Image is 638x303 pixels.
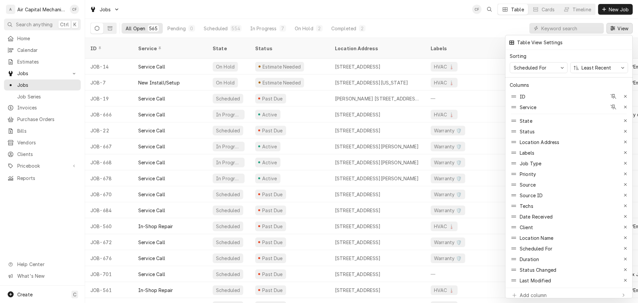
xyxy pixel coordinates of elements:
div: Source ID [507,190,631,201]
div: Sorting [510,53,526,60]
div: Techs [507,201,631,211]
div: Source [507,179,631,190]
div: Status Changed [507,264,631,275]
div: Job Type [507,158,631,169]
div: Last Modified [520,277,551,284]
div: Add column [520,292,547,299]
div: Status [520,128,535,135]
div: Location Name [520,234,553,241]
div: Columns [510,81,529,88]
div: State [520,117,532,124]
div: Scheduled For [520,245,552,252]
div: Job Type [520,160,541,167]
div: Least Recent [580,64,612,71]
button: Scheduled For [510,62,568,73]
div: ID [520,93,525,100]
div: Service [507,102,631,112]
button: Add column [508,290,629,301]
div: Date Received [520,213,553,220]
div: Labels [520,149,534,156]
div: Labels [507,147,631,158]
button: Least Recent [570,62,628,73]
div: Source ID [520,192,543,199]
div: Client [520,224,533,231]
div: Scheduled For [512,64,548,71]
div: Status [507,126,631,137]
div: Duration [520,256,539,263]
div: Service [520,104,536,111]
div: Priority [507,169,631,179]
div: Location Address [520,139,560,146]
div: Table View Settings [516,39,563,46]
div: Source [520,181,536,188]
div: Priority [520,171,536,178]
div: Scheduled For [507,243,631,254]
div: Techs [520,203,533,210]
div: Status Changed [520,266,556,273]
div: Location Name [507,232,631,243]
div: State [507,115,631,126]
div: Last Modified [507,275,631,286]
div: Location Address [507,137,631,147]
div: ID [507,91,631,102]
div: Duration [507,254,631,264]
div: Client [507,222,631,232]
div: Date Received [507,211,631,222]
